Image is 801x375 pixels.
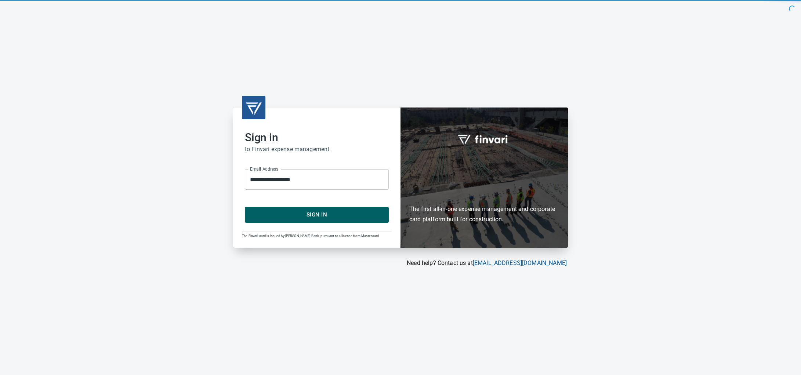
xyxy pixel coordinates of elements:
[245,207,389,222] button: Sign In
[245,99,262,116] img: transparent_logo.png
[245,131,389,144] h2: Sign in
[457,131,512,148] img: fullword_logo_white.png
[253,210,381,219] span: Sign In
[409,161,559,225] h6: The first all-in-one expense management and corporate card platform built for construction.
[242,234,379,238] span: The Finvari card is issued by [PERSON_NAME] Bank, pursuant to a license from Mastercard
[400,108,568,247] div: Finvari
[245,144,389,154] h6: to Finvari expense management
[473,259,567,266] a: [EMAIL_ADDRESS][DOMAIN_NAME]
[233,259,567,267] p: Need help? Contact us at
